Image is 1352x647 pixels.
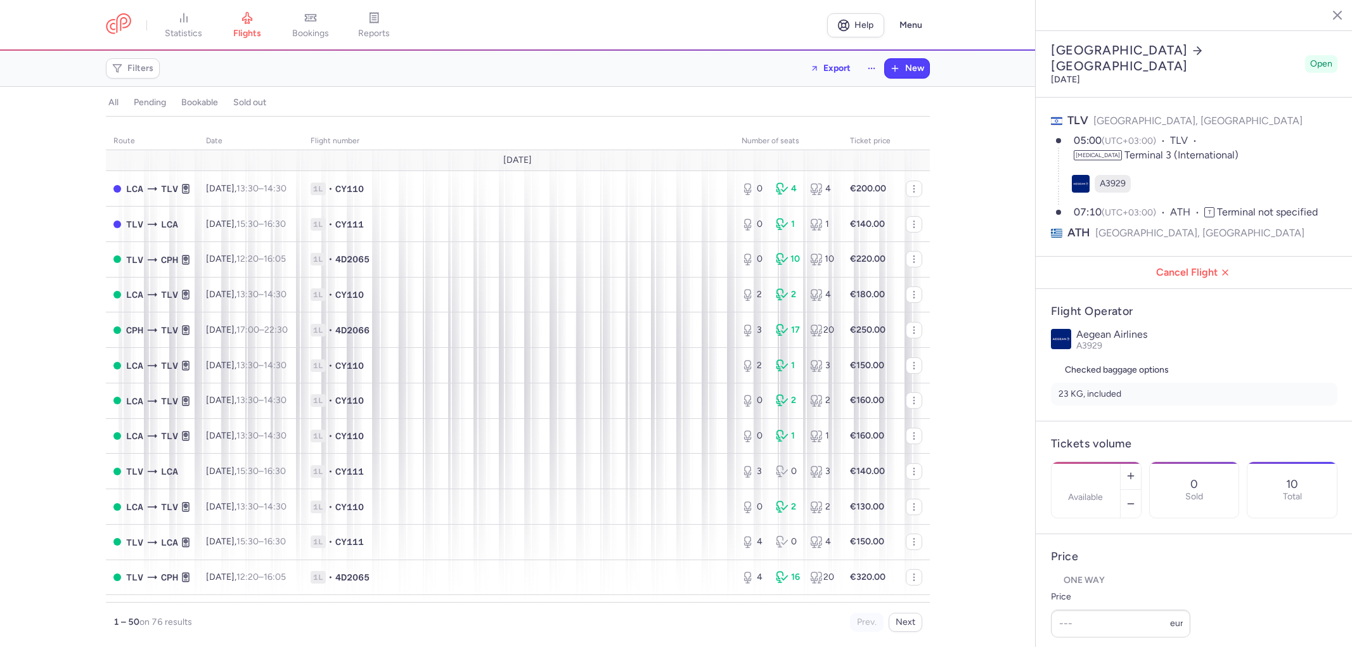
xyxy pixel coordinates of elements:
[776,359,800,372] div: 1
[823,63,851,73] span: Export
[885,59,929,78] button: New
[335,501,364,513] span: CY110
[206,501,286,512] span: [DATE],
[206,395,286,406] span: [DATE],
[1093,115,1303,127] span: [GEOGRAPHIC_DATA], [GEOGRAPHIC_DATA]
[161,429,178,443] span: TLV
[127,63,153,74] span: Filters
[1051,574,1337,587] p: One way
[236,183,259,194] time: 13:30
[892,13,930,37] button: Menu
[206,219,286,229] span: [DATE],
[328,359,333,372] span: •
[1095,225,1304,241] span: [GEOGRAPHIC_DATA], [GEOGRAPHIC_DATA]
[264,501,286,512] time: 14:30
[216,11,279,39] a: flights
[311,465,326,478] span: 1L
[776,324,800,336] div: 17
[126,394,143,408] span: LCA
[236,360,286,371] span: –
[161,500,178,514] span: TLV
[181,97,218,108] h4: bookable
[206,324,288,335] span: [DATE],
[742,465,766,478] div: 3
[126,535,143,549] span: TLV
[106,13,131,37] a: CitizenPlane red outlined logo
[126,253,143,267] span: TLV
[311,501,326,513] span: 1L
[810,183,834,195] div: 4
[303,132,734,151] th: Flight number
[850,536,884,547] strong: €150.00
[126,464,143,478] span: TLV
[1051,383,1337,406] li: 23 KG, included
[1072,175,1090,193] figure: A3 airline logo
[126,429,143,443] span: LCA
[236,501,259,512] time: 13:30
[1051,42,1300,74] h2: [GEOGRAPHIC_DATA] [GEOGRAPHIC_DATA]
[264,219,286,229] time: 16:30
[292,28,329,39] span: bookings
[1067,113,1088,127] span: TLV
[776,288,800,301] div: 2
[264,536,286,547] time: 16:30
[776,535,800,548] div: 0
[236,572,259,582] time: 12:20
[905,63,924,74] span: New
[335,324,370,336] span: 4D2066
[236,430,259,441] time: 13:30
[776,253,800,266] div: 10
[161,394,178,408] span: TLV
[335,218,364,231] span: CY111
[850,501,884,512] strong: €130.00
[776,218,800,231] div: 1
[106,59,159,78] button: Filters
[113,617,139,627] strong: 1 – 50
[328,288,333,301] span: •
[206,430,286,441] span: [DATE],
[264,324,288,335] time: 22:30
[1217,206,1318,218] span: Terminal not specified
[335,183,364,195] span: CY110
[1185,492,1203,502] p: Sold
[850,572,885,582] strong: €320.00
[126,359,143,373] span: LCA
[311,359,326,372] span: 1L
[236,219,286,229] span: –
[328,183,333,195] span: •
[1051,549,1337,564] h4: Price
[810,359,834,372] div: 3
[206,466,286,477] span: [DATE],
[206,360,286,371] span: [DATE],
[1076,329,1337,340] p: Aegean Airlines
[1074,150,1122,160] span: [MEDICAL_DATA]
[236,183,286,194] span: –
[854,20,873,30] span: Help
[1170,618,1183,629] span: eur
[335,465,364,478] span: CY111
[1170,134,1202,148] span: TLV
[311,324,326,336] span: 1L
[206,289,286,300] span: [DATE],
[236,501,286,512] span: –
[264,466,286,477] time: 16:30
[311,288,326,301] span: 1L
[165,28,202,39] span: statistics
[850,183,886,194] strong: €200.00
[126,570,143,584] span: TLV
[206,253,286,264] span: [DATE],
[1204,207,1214,217] span: T
[1067,225,1090,241] span: ATH
[850,613,884,632] button: Prev.
[328,218,333,231] span: •
[850,324,885,335] strong: €250.00
[742,501,766,513] div: 0
[161,464,178,478] span: LCA
[1310,58,1332,70] span: Open
[810,288,834,301] div: 4
[1068,492,1103,503] label: Available
[236,536,259,547] time: 15:30
[776,465,800,478] div: 0
[311,394,326,407] span: 1L
[1170,205,1204,220] span: ATH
